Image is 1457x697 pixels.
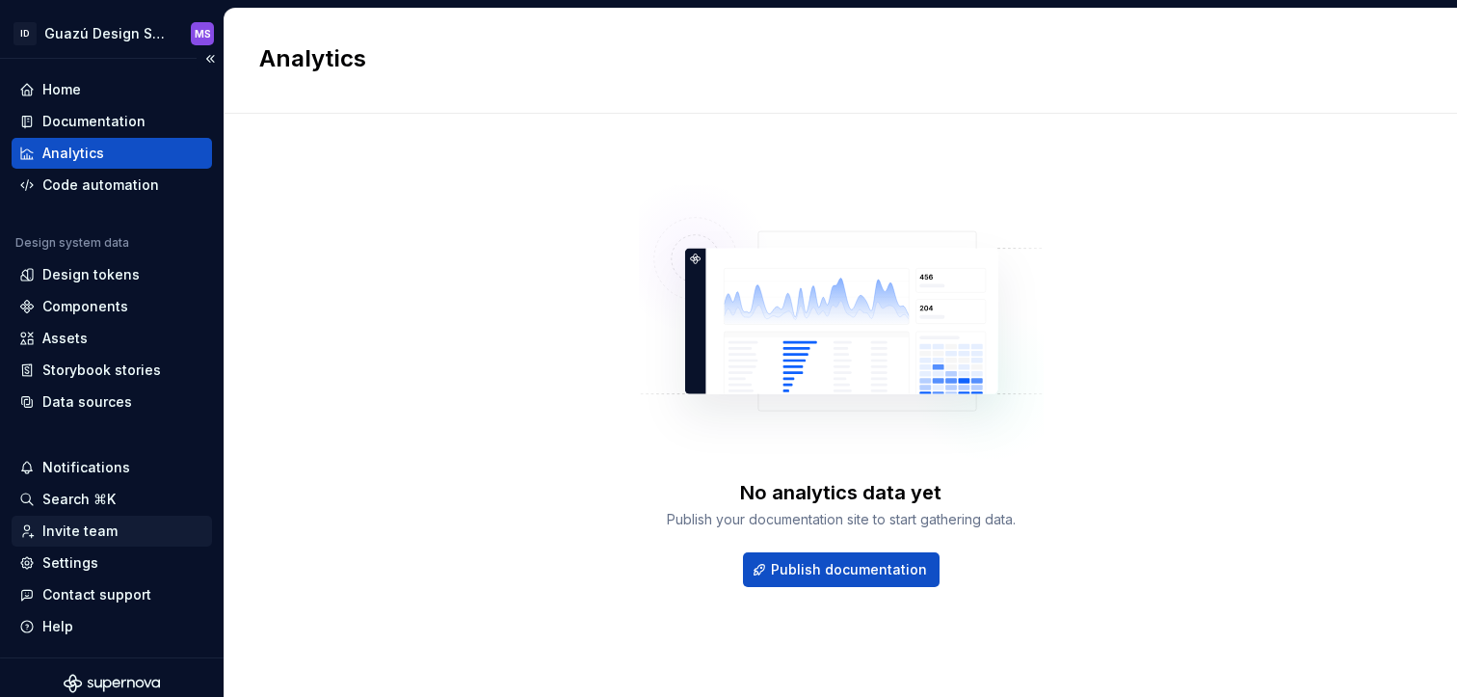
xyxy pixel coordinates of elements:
[12,452,212,483] button: Notifications
[12,170,212,201] a: Code automation
[42,617,73,636] div: Help
[12,106,212,137] a: Documentation
[12,484,212,515] button: Search ⌘K
[42,80,81,99] div: Home
[12,548,212,578] a: Settings
[12,611,212,642] button: Help
[42,175,159,195] div: Code automation
[42,112,146,131] div: Documentation
[771,560,927,579] span: Publish documentation
[42,522,118,541] div: Invite team
[42,144,104,163] div: Analytics
[12,138,212,169] a: Analytics
[42,458,130,477] div: Notifications
[12,387,212,417] a: Data sources
[12,516,212,547] a: Invite team
[42,329,88,348] div: Assets
[64,674,160,693] svg: Supernova Logo
[42,585,151,604] div: Contact support
[4,13,220,54] button: IDGuazú Design SystemMS
[12,259,212,290] a: Design tokens
[743,552,940,587] button: Publish documentation
[12,579,212,610] button: Contact support
[15,235,129,251] div: Design system data
[195,26,211,41] div: MS
[42,490,116,509] div: Search ⌘K
[740,479,941,506] div: No analytics data yet
[197,45,224,72] button: Collapse sidebar
[42,392,132,412] div: Data sources
[259,43,1399,74] h2: Analytics
[42,265,140,284] div: Design tokens
[12,323,212,354] a: Assets
[13,22,37,45] div: ID
[44,24,168,43] div: Guazú Design System
[42,361,161,380] div: Storybook stories
[12,291,212,322] a: Components
[42,297,128,316] div: Components
[667,510,1016,529] div: Publish your documentation site to start gathering data.
[12,355,212,386] a: Storybook stories
[12,74,212,105] a: Home
[42,553,98,573] div: Settings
